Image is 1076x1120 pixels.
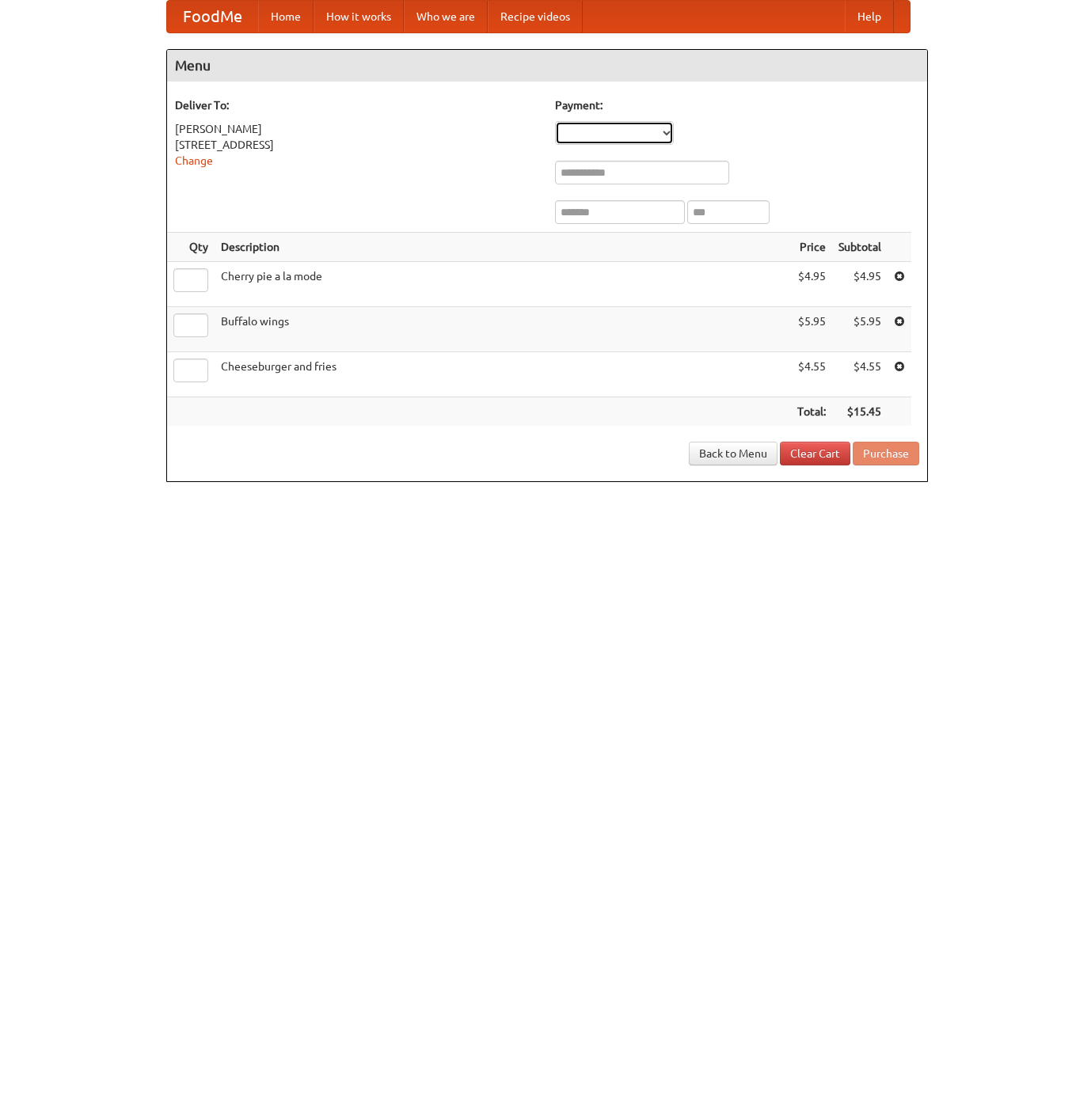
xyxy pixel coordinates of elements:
[215,307,791,352] td: Buffalo wings
[791,233,832,262] th: Price
[689,442,778,465] a: Back to Menu
[791,307,832,352] td: $5.95
[832,262,888,307] td: $4.95
[167,50,927,82] h4: Menu
[404,1,488,32] a: Who we are
[167,1,258,32] a: FoodMe
[791,352,832,397] td: $4.55
[791,397,832,427] th: Total:
[832,307,888,352] td: $5.95
[832,397,888,427] th: $15.45
[258,1,314,32] a: Home
[175,154,213,167] a: Change
[314,1,404,32] a: How it works
[175,97,539,113] h5: Deliver To:
[175,137,539,153] div: [STREET_ADDRESS]
[832,352,888,397] td: $4.55
[791,262,832,307] td: $4.95
[215,233,791,262] th: Description
[853,442,919,465] button: Purchase
[175,121,539,137] div: [PERSON_NAME]
[488,1,583,32] a: Recipe videos
[215,352,791,397] td: Cheeseburger and fries
[845,1,894,32] a: Help
[832,233,888,262] th: Subtotal
[167,233,215,262] th: Qty
[215,262,791,307] td: Cherry pie a la mode
[555,97,919,113] h5: Payment:
[780,442,850,465] a: Clear Cart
